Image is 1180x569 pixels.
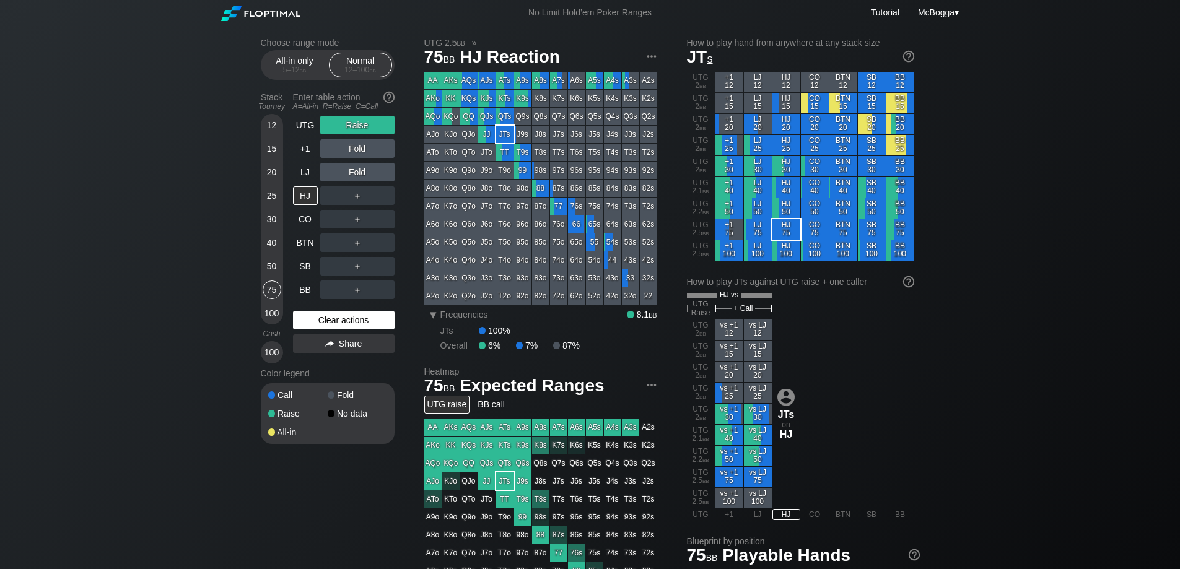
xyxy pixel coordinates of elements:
[422,48,457,68] span: 75
[829,240,857,261] div: BTN 100
[293,257,318,276] div: SB
[622,180,639,197] div: 83s
[702,186,709,195] span: bb
[715,114,743,134] div: +1 20
[424,233,442,251] div: A5o
[715,198,743,219] div: +1 50
[496,269,514,287] div: T3o
[514,198,531,215] div: 97o
[622,144,639,161] div: T3s
[622,215,639,233] div: 63s
[907,548,921,562] img: help.32db89a4.svg
[715,93,743,113] div: +1 15
[699,123,706,132] span: bb
[424,198,442,215] div: A7o
[320,210,395,228] div: ＋
[699,102,706,111] span: bb
[586,251,603,269] div: 54o
[801,198,829,219] div: CO 50
[829,72,857,92] div: BTN 12
[460,144,478,161] div: QTo
[829,156,857,176] div: BTN 30
[442,90,460,107] div: KK
[256,102,288,111] div: Tourney
[532,269,549,287] div: 83o
[715,240,743,261] div: +1 100
[772,72,800,92] div: HJ 12
[293,186,318,205] div: HJ
[886,219,914,240] div: BB 75
[640,108,657,125] div: Q2s
[424,108,442,125] div: AQo
[772,135,800,155] div: HJ 25
[442,215,460,233] div: K6o
[640,198,657,215] div: 72s
[622,90,639,107] div: K3s
[532,144,549,161] div: T8s
[332,53,389,77] div: Normal
[320,163,395,181] div: Fold
[478,90,496,107] div: KJs
[465,38,483,48] span: »
[460,162,478,179] div: Q9o
[532,251,549,269] div: 84o
[886,114,914,134] div: BB 20
[744,177,772,198] div: LJ 40
[478,251,496,269] div: J4o
[221,6,300,21] img: Floptimal logo
[586,215,603,233] div: 65s
[478,144,496,161] div: JTo
[699,81,706,90] span: bb
[915,6,961,19] div: ▾
[568,144,585,161] div: T6s
[514,180,531,197] div: 98o
[422,37,467,48] span: UTG 2.5
[886,177,914,198] div: BB 40
[261,38,395,48] h2: Choose range mode
[801,135,829,155] div: CO 25
[263,116,281,134] div: 12
[586,144,603,161] div: T5s
[268,391,328,399] div: Call
[586,90,603,107] div: K5s
[369,66,376,74] span: bb
[687,93,715,113] div: UTG 2
[269,66,321,74] div: 5 – 12
[263,210,281,228] div: 30
[744,135,772,155] div: LJ 25
[320,116,395,134] div: Raise
[568,198,585,215] div: 76s
[858,93,886,113] div: SB 15
[514,215,531,233] div: 96o
[293,233,318,252] div: BTN
[514,144,531,161] div: T9s
[460,269,478,287] div: Q3o
[457,38,465,48] span: bb
[320,233,395,252] div: ＋
[801,177,829,198] div: CO 40
[263,257,281,276] div: 50
[293,163,318,181] div: LJ
[424,215,442,233] div: A6o
[604,215,621,233] div: 64s
[801,114,829,134] div: CO 20
[829,135,857,155] div: BTN 25
[496,180,514,197] div: T8o
[640,90,657,107] div: K2s
[496,108,514,125] div: QTs
[478,233,496,251] div: J5o
[604,144,621,161] div: T4s
[902,275,916,289] img: help.32db89a4.svg
[514,233,531,251] div: 95o
[604,233,621,251] div: 54s
[586,180,603,197] div: 85s
[263,163,281,181] div: 20
[263,343,281,362] div: 100
[478,180,496,197] div: J8o
[263,139,281,158] div: 15
[858,72,886,92] div: SB 12
[858,177,886,198] div: SB 40
[256,87,288,116] div: Stack
[550,215,567,233] div: 76o
[550,180,567,197] div: 87s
